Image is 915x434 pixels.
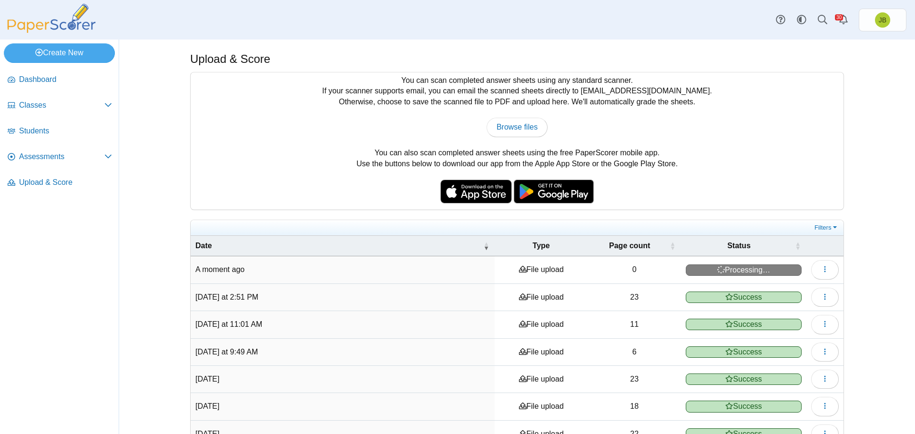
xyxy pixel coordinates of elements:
[514,180,594,203] img: google-play-badge.png
[4,146,116,169] a: Assessments
[497,123,538,131] span: Browse files
[195,348,258,356] time: Sep 5, 2025 at 9:49 AM
[4,26,99,34] a: PaperScorer
[670,236,675,256] span: Page count : Activate to sort
[859,9,906,31] a: Joel Boyd
[4,120,116,143] a: Students
[588,339,681,366] td: 6
[4,69,116,91] a: Dashboard
[588,256,681,283] td: 0
[686,373,802,385] span: Success
[609,242,650,250] span: Page count
[588,311,681,338] td: 11
[495,284,588,311] td: File upload
[686,264,802,276] span: Processing…
[191,72,844,210] div: You can scan completed answer sheets using any standard scanner. If your scanner supports email, ...
[812,223,841,232] a: Filters
[588,393,681,420] td: 18
[686,346,802,358] span: Success
[875,12,890,28] span: Joel Boyd
[195,242,212,250] span: Date
[19,177,112,188] span: Upload & Score
[495,393,588,420] td: File upload
[795,236,801,256] span: Status : Activate to sort
[440,180,512,203] img: apple-store-badge.svg
[686,401,802,412] span: Success
[195,320,262,328] time: Sep 5, 2025 at 11:01 AM
[4,172,116,194] a: Upload & Score
[195,402,219,410] time: Sep 3, 2025 at 12:50 PM
[833,10,854,30] a: Alerts
[495,311,588,338] td: File upload
[727,242,751,250] span: Status
[879,17,886,23] span: Joel Boyd
[4,4,99,33] img: PaperScorer
[483,236,489,256] span: Date : Activate to remove sorting
[19,74,112,85] span: Dashboard
[19,151,104,162] span: Assessments
[686,319,802,330] span: Success
[686,292,802,303] span: Success
[19,126,112,136] span: Students
[195,293,258,301] time: Sep 5, 2025 at 2:51 PM
[19,100,104,111] span: Classes
[195,375,219,383] time: Sep 4, 2025 at 12:23 PM
[190,51,270,67] h1: Upload & Score
[195,265,244,273] time: Sep 11, 2025 at 1:34 PM
[533,242,550,250] span: Type
[4,94,116,117] a: Classes
[4,43,115,62] a: Create New
[588,366,681,393] td: 23
[588,284,681,311] td: 23
[495,256,588,283] td: File upload
[495,339,588,366] td: File upload
[495,366,588,393] td: File upload
[487,118,548,137] a: Browse files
